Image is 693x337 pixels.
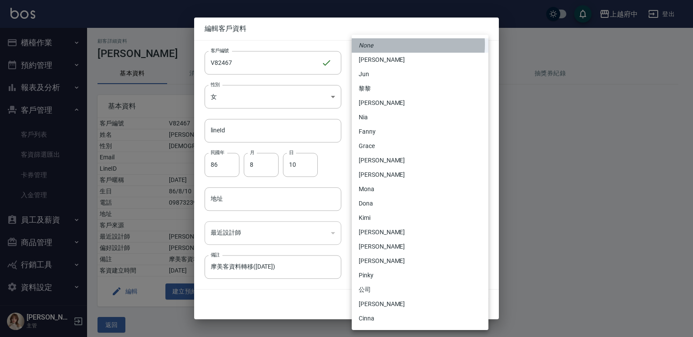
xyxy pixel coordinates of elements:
[352,67,488,81] li: Jun
[352,139,488,153] li: Grace
[352,125,488,139] li: Fanny
[359,41,373,50] em: None
[352,196,488,211] li: Dona
[352,283,488,297] li: 公司
[352,239,488,254] li: [PERSON_NAME]
[352,254,488,268] li: [PERSON_NAME]
[352,211,488,225] li: Kimi
[352,182,488,196] li: Mona
[352,311,488,326] li: Cinna
[352,153,488,168] li: [PERSON_NAME]
[352,225,488,239] li: [PERSON_NAME]
[352,110,488,125] li: Nia
[352,53,488,67] li: [PERSON_NAME]
[352,268,488,283] li: Pinky
[352,81,488,96] li: 黎黎
[352,168,488,182] li: [PERSON_NAME]
[352,297,488,311] li: [PERSON_NAME]
[352,96,488,110] li: [PERSON_NAME]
